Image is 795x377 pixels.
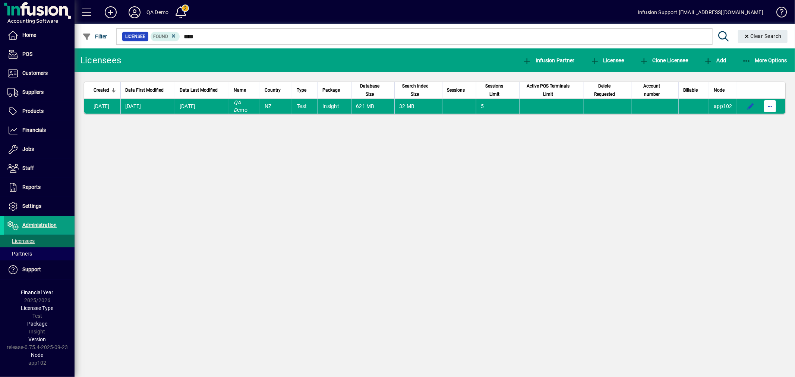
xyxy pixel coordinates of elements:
button: Profile [123,6,146,19]
span: Found [154,34,168,39]
mat-chip: Found Status: Found [151,32,180,41]
div: Account number [637,82,674,98]
a: Knowledge Base [771,1,786,26]
div: Delete Requested [589,82,627,98]
span: Partners [7,251,32,257]
a: POS [4,45,75,64]
span: Administration [22,222,57,228]
div: Licensees [80,54,121,66]
span: Licensee Type [21,305,54,311]
a: Support [4,260,75,279]
span: app102.prod.infusionbusinesssoftware.com [714,103,732,109]
div: Data Last Modified [180,86,224,94]
span: Licensees [7,238,35,244]
span: Home [22,32,36,38]
span: Jobs [22,146,34,152]
td: [DATE] [84,99,120,114]
em: QA [234,99,241,105]
td: [DATE] [175,99,229,114]
a: Financials [4,121,75,140]
td: [DATE] [120,99,175,114]
div: Search Index Size [399,82,438,98]
button: Clone Licensee [638,54,690,67]
span: Suppliers [22,89,44,95]
button: More options [764,100,776,112]
a: Customers [4,64,75,83]
em: D [234,107,237,113]
span: Licensee [125,33,145,40]
span: Licensee [590,57,624,63]
div: Active POS Terminals Limit [524,82,579,98]
a: Jobs [4,140,75,159]
div: Billable [683,86,704,94]
span: Clone Licensee [640,57,688,63]
a: Settings [4,197,75,216]
span: Created [94,86,109,94]
button: Clear [738,30,788,43]
button: Filter [81,30,109,43]
span: Package [322,86,340,94]
a: Reports [4,178,75,197]
span: Node [714,86,725,94]
a: Staff [4,159,75,178]
span: Package [27,321,47,327]
button: Add [99,6,123,19]
span: More Options [742,57,788,63]
a: Products [4,102,75,121]
span: Support [22,266,41,272]
span: Customers [22,70,48,76]
span: Version [29,336,46,342]
span: Products [22,108,44,114]
span: Database Size [356,82,383,98]
span: Account number [637,82,668,98]
span: Node [31,352,44,358]
div: Data First Modified [125,86,170,94]
span: Add [704,57,726,63]
div: Sessions [447,86,471,94]
button: More Options [740,54,789,67]
button: Edit [745,100,757,112]
td: 621 MB [351,99,394,114]
span: Financial Year [21,289,54,295]
span: Settings [22,203,41,209]
td: 5 [476,99,519,114]
span: Filter [82,34,107,39]
div: Database Size [356,82,390,98]
td: 32 MB [394,99,442,114]
span: Sessions Limit [481,82,508,98]
span: Clear Search [744,33,782,39]
span: Infusion Partner [523,57,575,63]
button: Infusion Partner [521,54,577,67]
span: Name [234,86,246,94]
span: Staff [22,165,34,171]
a: Suppliers [4,83,75,102]
a: Licensees [4,235,75,247]
span: Sessions [447,86,465,94]
div: Node [714,86,732,94]
span: Data Last Modified [180,86,218,94]
span: Billable [683,86,698,94]
a: Home [4,26,75,45]
span: Country [265,86,281,94]
button: Add [702,54,728,67]
div: Name [234,86,255,94]
span: Search Index Size [399,82,431,98]
span: Financials [22,127,46,133]
div: Infusion Support [EMAIL_ADDRESS][DOMAIN_NAME] [638,6,763,18]
span: Active POS Terminals Limit [524,82,572,98]
span: emo [234,99,247,113]
button: Licensee [589,54,626,67]
span: Reports [22,184,41,190]
div: Type [297,86,313,94]
div: Sessions Limit [481,82,515,98]
td: Insight [318,99,351,114]
div: Created [94,86,116,94]
td: Test [292,99,318,114]
td: NZ [260,99,292,114]
a: Partners [4,247,75,260]
span: POS [22,51,32,57]
div: QA Demo [146,6,168,18]
div: Country [265,86,287,94]
div: Package [322,86,347,94]
span: Data First Modified [125,86,164,94]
